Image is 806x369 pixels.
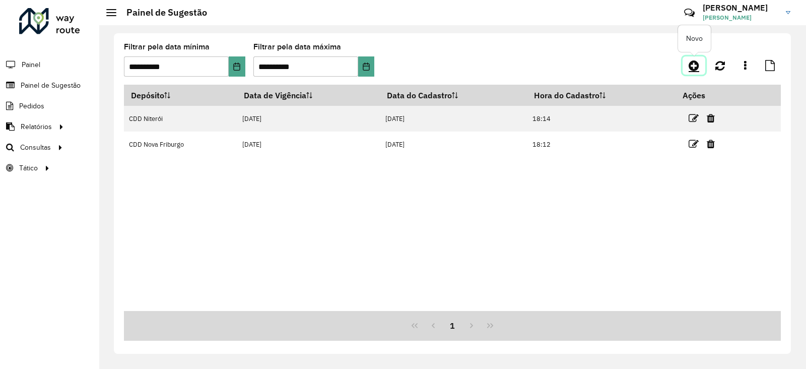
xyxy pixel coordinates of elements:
[527,85,676,106] th: Hora do Cadastro
[21,121,52,132] span: Relatórios
[689,111,699,125] a: Editar
[124,41,210,53] label: Filtrar pela data mínima
[527,106,676,132] td: 18:14
[237,106,380,132] td: [DATE]
[237,85,380,106] th: Data de Vigência
[124,106,237,132] td: CDD Niterói
[707,111,715,125] a: Excluir
[116,7,207,18] h2: Painel de Sugestão
[237,132,380,157] td: [DATE]
[380,132,527,157] td: [DATE]
[678,25,711,52] div: Novo
[703,13,778,22] span: [PERSON_NAME]
[20,142,51,153] span: Consultas
[703,3,778,13] h3: [PERSON_NAME]
[380,106,527,132] td: [DATE]
[22,59,40,70] span: Painel
[676,85,736,106] th: Ações
[253,41,341,53] label: Filtrar pela data máxima
[124,132,237,157] td: CDD Nova Friburgo
[19,163,38,173] span: Tático
[358,56,374,77] button: Choose Date
[679,2,700,24] a: Contato Rápido
[707,137,715,151] a: Excluir
[443,316,462,335] button: 1
[229,56,245,77] button: Choose Date
[689,137,699,151] a: Editar
[19,101,44,111] span: Pedidos
[21,80,81,91] span: Painel de Sugestão
[380,85,527,106] th: Data do Cadastro
[527,132,676,157] td: 18:12
[124,85,237,106] th: Depósito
